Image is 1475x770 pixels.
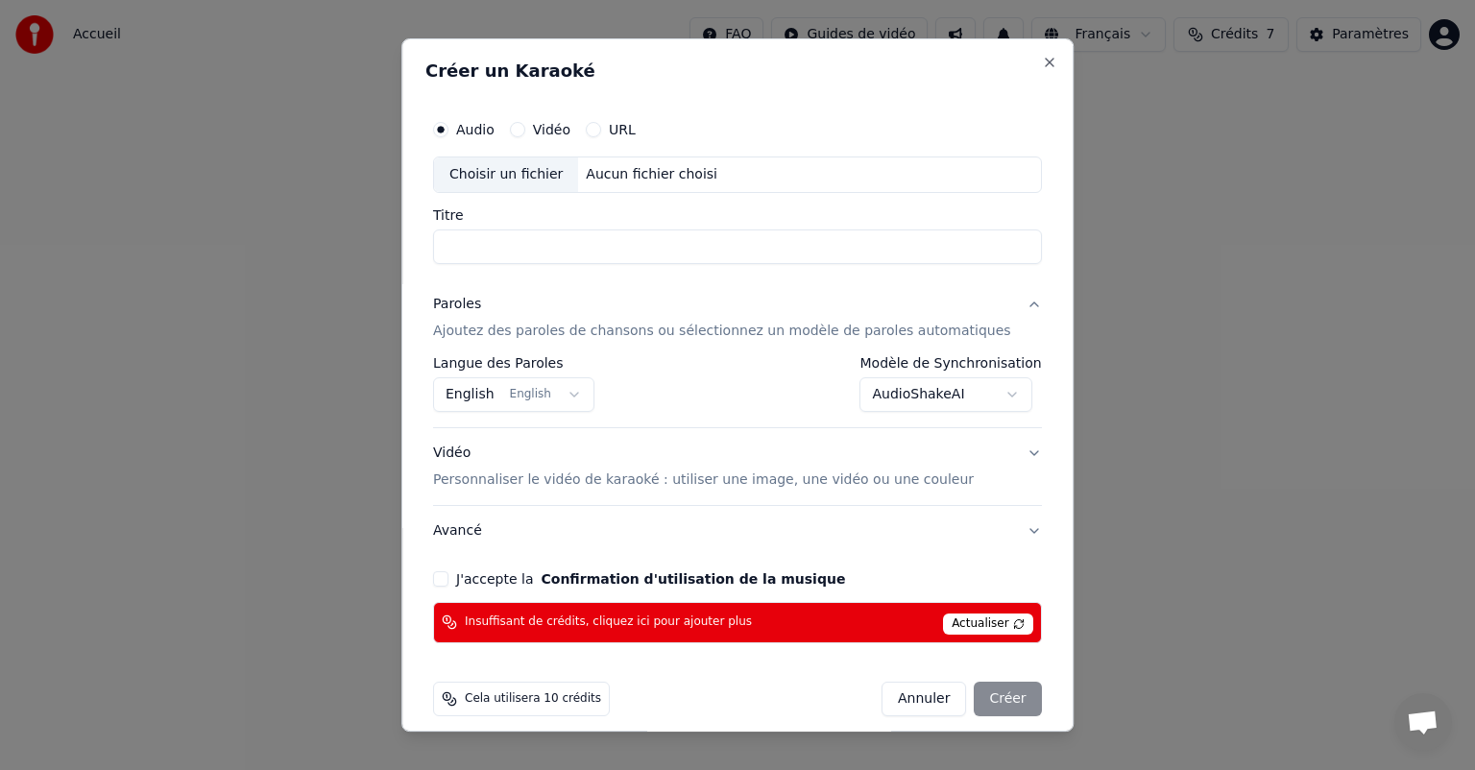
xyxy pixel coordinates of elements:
[860,356,1042,370] label: Modèle de Synchronisation
[433,322,1011,341] p: Ajoutez des paroles de chansons ou sélectionnez un modèle de paroles automatiques
[465,614,752,630] span: Insuffisant de crédits, cliquez ici pour ajouter plus
[433,356,594,370] label: Langue des Paroles
[609,123,636,136] label: URL
[433,279,1042,356] button: ParolesAjoutez des paroles de chansons ou sélectionnez un modèle de paroles automatiques
[579,165,726,184] div: Aucun fichier choisi
[542,572,846,586] button: J'accepte la
[425,62,1050,80] h2: Créer un Karaoké
[433,470,974,490] p: Personnaliser le vidéo de karaoké : utiliser une image, une vidéo ou une couleur
[943,614,1033,635] span: Actualiser
[433,506,1042,556] button: Avancé
[433,356,1042,427] div: ParolesAjoutez des paroles de chansons ou sélectionnez un modèle de paroles automatiques
[882,682,966,716] button: Annuler
[433,208,1042,222] label: Titre
[433,444,974,490] div: Vidéo
[434,157,578,192] div: Choisir un fichier
[456,123,495,136] label: Audio
[456,572,845,586] label: J'accepte la
[533,123,570,136] label: Vidéo
[465,691,601,707] span: Cela utilisera 10 crédits
[433,295,481,314] div: Paroles
[433,428,1042,505] button: VidéoPersonnaliser le vidéo de karaoké : utiliser une image, une vidéo ou une couleur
